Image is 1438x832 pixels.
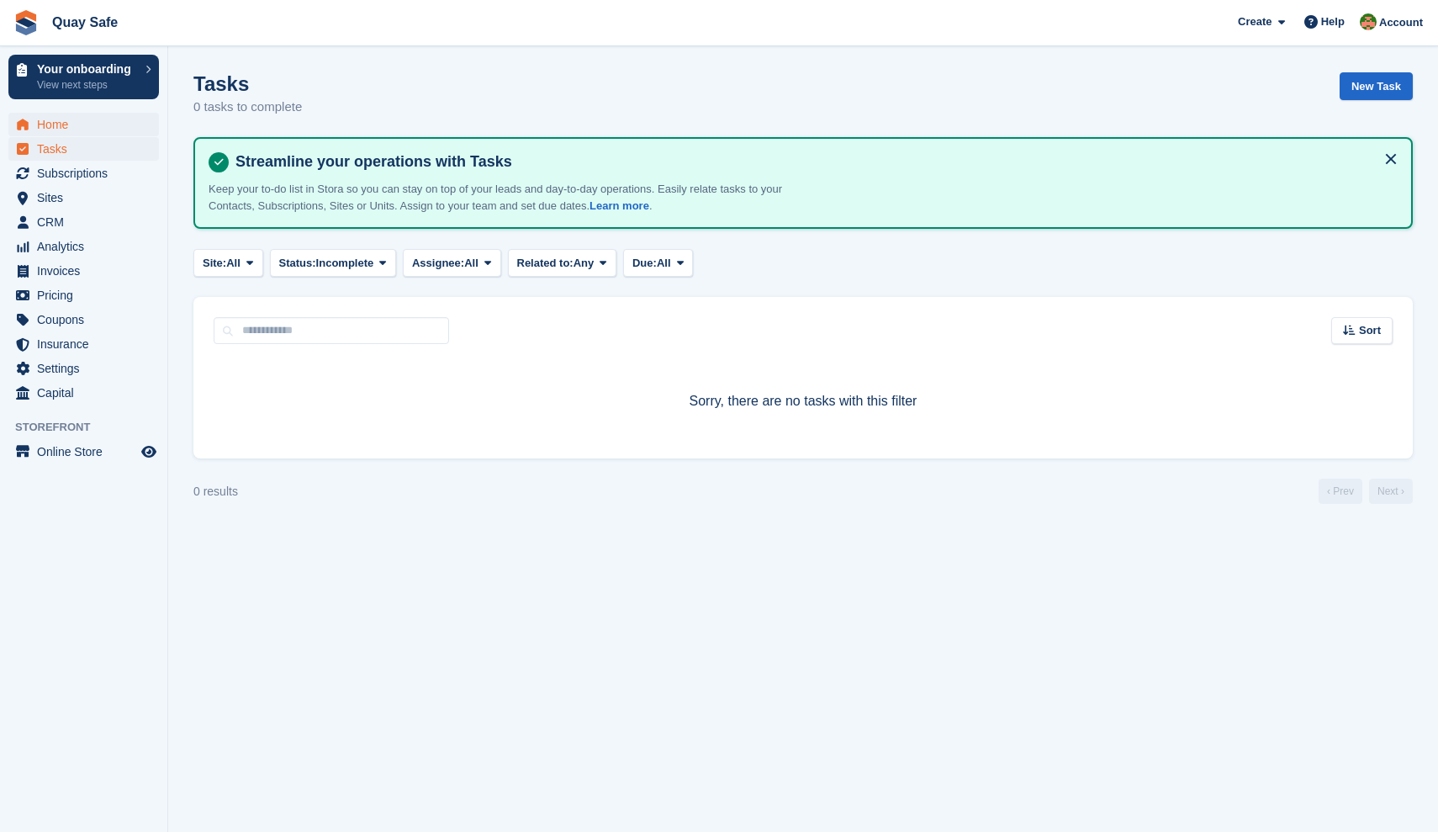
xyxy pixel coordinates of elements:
[589,199,649,212] a: Learn more
[37,308,138,331] span: Coupons
[226,255,241,272] span: All
[203,255,226,272] span: Site:
[1360,13,1377,30] img: Fiona Connor
[1319,479,1362,504] a: Previous
[8,186,159,209] a: menu
[37,357,138,380] span: Settings
[1359,322,1381,339] span: Sort
[8,284,159,307] a: menu
[37,440,138,464] span: Online Store
[209,181,797,214] p: Keep your to-do list in Stora so you can stay on top of your leads and day-to-day operations. Eas...
[15,419,167,436] span: Storefront
[37,284,138,307] span: Pricing
[1379,14,1423,31] span: Account
[1238,13,1271,30] span: Create
[1369,479,1413,504] a: Next
[139,442,159,462] a: Preview store
[517,255,574,272] span: Related to:
[13,10,39,35] img: stora-icon-8386f47178a22dfd0bd8f6a31ec36ba5ce8667c1dd55bd0f319d3a0aa187defe.svg
[37,259,138,283] span: Invoices
[623,249,693,277] button: Due: All
[8,308,159,331] a: menu
[8,137,159,161] a: menu
[37,381,138,405] span: Capital
[508,249,616,277] button: Related to: Any
[1340,72,1413,100] a: New Task
[8,210,159,234] a: menu
[8,332,159,356] a: menu
[632,255,657,272] span: Due:
[37,332,138,356] span: Insurance
[37,235,138,258] span: Analytics
[464,255,478,272] span: All
[657,255,671,272] span: All
[193,249,263,277] button: Site: All
[37,63,137,75] p: Your onboarding
[270,249,396,277] button: Status: Incomplete
[37,186,138,209] span: Sites
[8,162,159,185] a: menu
[8,357,159,380] a: menu
[37,210,138,234] span: CRM
[37,77,137,93] p: View next steps
[279,255,316,272] span: Status:
[193,72,302,95] h1: Tasks
[1321,13,1345,30] span: Help
[403,249,501,277] button: Assignee: All
[8,440,159,464] a: menu
[193,483,238,501] div: 0 results
[229,152,1398,172] h4: Streamline your operations with Tasks
[8,259,159,283] a: menu
[8,235,159,258] a: menu
[37,162,138,185] span: Subscriptions
[214,391,1393,411] p: Sorry, there are no tasks with this filter
[8,381,159,405] a: menu
[316,255,374,272] span: Incomplete
[37,137,138,161] span: Tasks
[37,113,138,136] span: Home
[193,98,302,117] p: 0 tasks to complete
[412,255,464,272] span: Assignee:
[45,8,124,36] a: Quay Safe
[8,113,159,136] a: menu
[1315,479,1416,504] nav: Page
[8,55,159,99] a: Your onboarding View next steps
[574,255,595,272] span: Any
